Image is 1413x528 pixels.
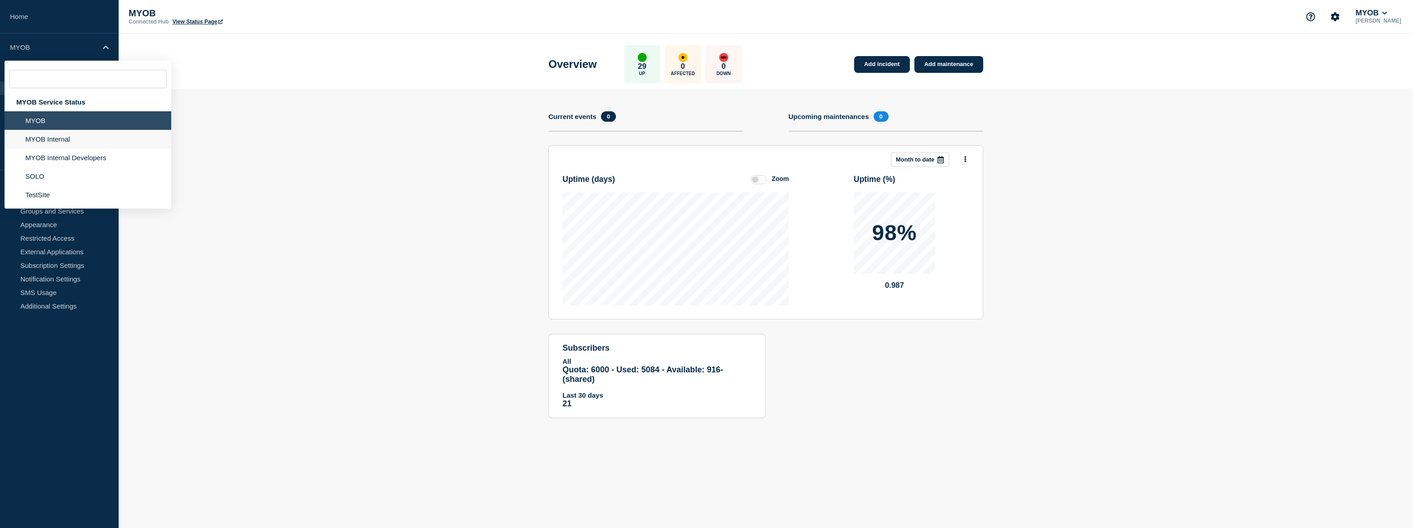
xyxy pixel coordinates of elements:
li: TestSIte [5,186,171,204]
p: 0 [681,62,685,71]
li: MYOB Internal [5,130,171,148]
p: 21 [562,399,752,409]
h3: Uptime ( % ) [854,175,895,184]
p: Month to date [896,156,934,163]
span: 0 [601,111,616,122]
li: MYOB [5,111,171,130]
a: View Status Page [173,19,223,25]
p: Last 30 days [562,391,752,399]
h4: Upcoming maintenances [788,113,869,120]
span: 0 [874,111,889,122]
div: down [719,53,728,62]
p: All [562,357,752,365]
p: Affected [671,71,695,76]
p: 0.987 [854,281,935,290]
span: Quota: 6000 - Used: 5084 - Available: 916 - (shared) [562,365,723,384]
div: affected [678,53,687,62]
p: MYOB [10,43,97,51]
h3: Uptime ( days ) [562,175,615,184]
button: MYOB [1354,9,1389,18]
a: Add incident [854,56,910,73]
p: MYOB [129,8,310,19]
button: Account settings [1326,7,1345,26]
p: 0 [721,62,726,71]
p: 98% [872,222,917,244]
h4: Current events [548,113,596,120]
h1: Overview [548,58,597,71]
button: Month to date [891,152,949,167]
li: MYOB Internal Developers [5,148,171,167]
div: Zoom [772,175,789,182]
p: 29 [638,62,646,71]
div: up [638,53,647,62]
h4: subscribers [562,343,752,353]
div: MYOB Service Status [5,93,171,111]
button: Support [1301,7,1320,26]
p: Up [639,71,645,76]
p: Connected Hub [129,19,169,25]
li: SOLO [5,167,171,186]
p: Down [716,71,731,76]
a: Add maintenance [914,56,983,73]
p: [PERSON_NAME] [1354,18,1403,24]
